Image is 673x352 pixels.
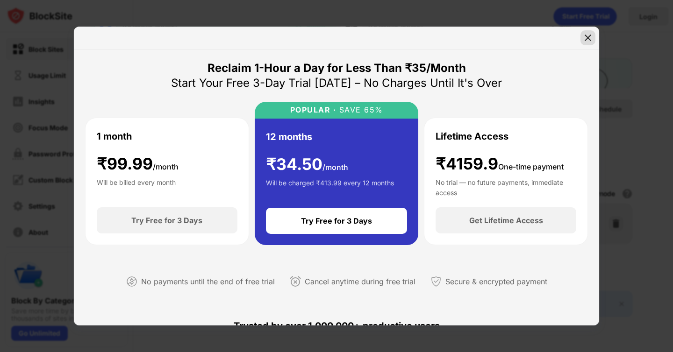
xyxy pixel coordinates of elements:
[266,130,312,144] div: 12 months
[171,76,502,91] div: Start Your Free 3-Day Trial [DATE] – No Charges Until It's Over
[305,275,415,289] div: Cancel anytime during free trial
[430,276,442,287] img: secured-payment
[266,155,348,174] div: ₹ 34.50
[131,216,202,225] div: Try Free for 3 Days
[126,276,137,287] img: not-paying
[97,155,179,174] div: ₹ 99.99
[290,106,336,114] div: POPULAR ·
[153,162,179,171] span: /month
[436,155,564,174] div: ₹4159.9
[97,129,132,143] div: 1 month
[498,162,564,171] span: One-time payment
[336,106,383,114] div: SAVE 65%
[436,177,576,196] div: No trial — no future payments, immediate access
[208,61,466,76] div: Reclaim 1-Hour a Day for Less Than ₹35/Month
[97,177,176,196] div: Will be billed every month
[85,303,588,348] div: Trusted by over 1,000,000+ productive users
[436,129,508,143] div: Lifetime Access
[322,162,348,172] span: /month
[266,178,394,197] div: Will be charged ₹413.99 every 12 months
[469,216,543,225] div: Get Lifetime Access
[141,275,275,289] div: No payments until the end of free trial
[290,276,301,287] img: cancel-anytime
[445,275,547,289] div: Secure & encrypted payment
[301,216,372,225] div: Try Free for 3 Days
